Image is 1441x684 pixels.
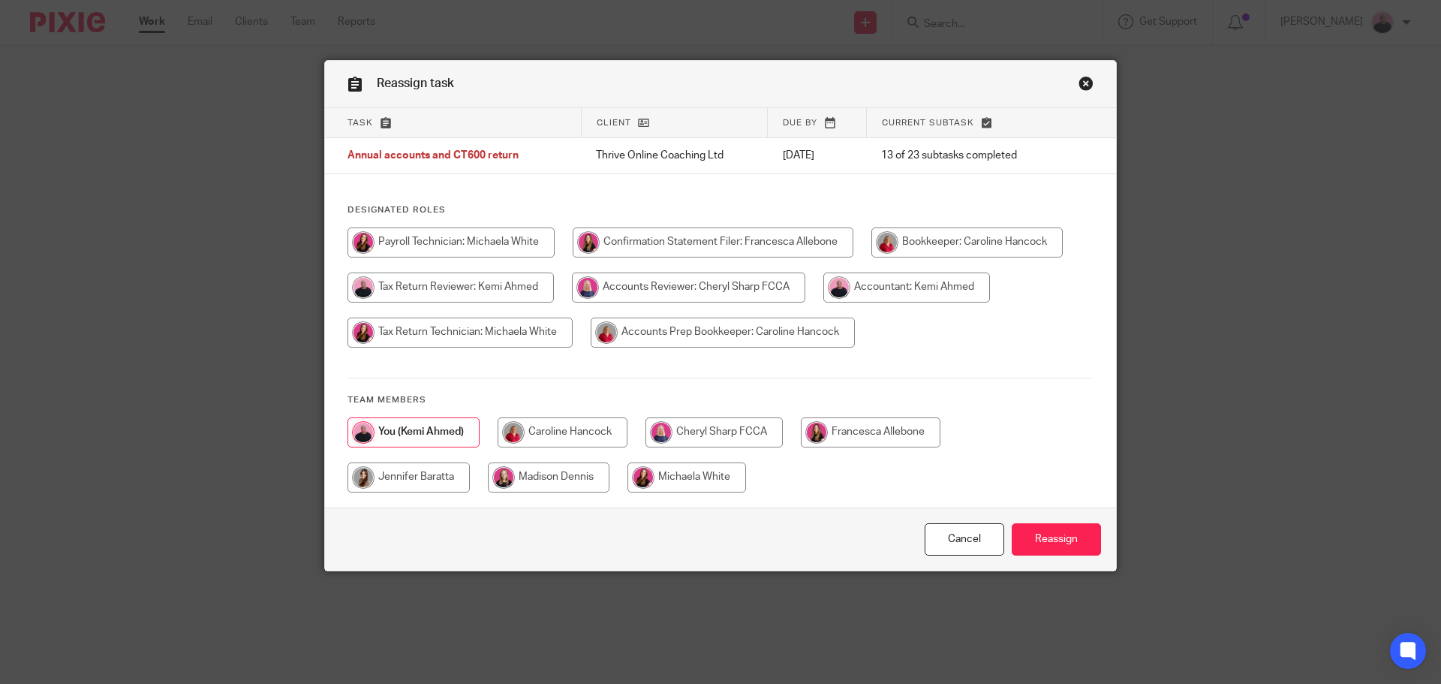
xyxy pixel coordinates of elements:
[347,151,519,161] span: Annual accounts and CT600 return
[783,119,817,127] span: Due by
[347,204,1094,216] h4: Designated Roles
[1012,523,1101,556] input: Reassign
[1078,76,1094,96] a: Close this dialog window
[596,148,753,163] p: Thrive Online Coaching Ltd
[866,138,1063,174] td: 13 of 23 subtasks completed
[882,119,974,127] span: Current subtask
[597,119,631,127] span: Client
[783,148,851,163] p: [DATE]
[347,394,1094,406] h4: Team members
[347,119,373,127] span: Task
[377,77,454,89] span: Reassign task
[925,523,1004,556] a: Close this dialog window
